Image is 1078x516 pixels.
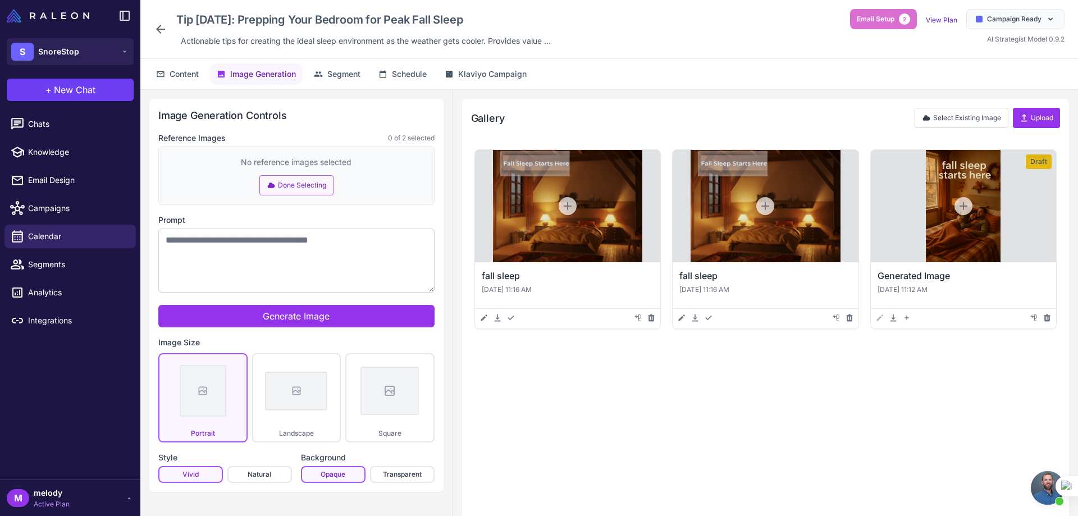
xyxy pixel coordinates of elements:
[38,45,79,58] span: SnoreStop
[1031,471,1065,505] a: Open chat
[263,310,330,322] span: Generate Image
[7,9,94,22] a: Raleon Logo
[149,63,205,85] button: Content
[679,285,851,295] p: [DATE] 11:16 AM
[899,13,910,25] span: 2
[301,466,366,483] button: Opaque
[7,38,134,65] button: SSnoreStop
[4,112,136,136] a: Chats
[176,33,555,49] div: Click to edit description
[54,83,95,97] span: New Chat
[45,83,52,97] span: +
[878,285,1049,295] p: [DATE] 11:12 AM
[4,281,136,304] a: Analytics
[327,68,360,80] span: Segment
[482,269,654,282] h3: fall sleep
[158,214,435,226] label: Prompt
[191,429,215,437] span: Portrait
[210,63,303,85] button: Image Generation
[28,118,127,130] span: Chats
[987,14,1042,24] span: Campaign Ready
[926,16,957,24] a: View Plan
[458,68,527,80] span: Klaviyo Campaign
[372,63,433,85] button: Schedule
[28,258,127,271] span: Segments
[28,314,127,327] span: Integrations
[438,63,533,85] button: Klaviyo Campaign
[915,108,1008,128] button: Select Existing Image
[158,353,248,442] button: Portrait
[172,9,555,30] div: Click to edit campaign name
[4,253,136,276] a: Segments
[279,429,314,437] span: Landscape
[301,451,435,464] label: Background
[878,269,1049,282] h3: Generated Image
[259,175,334,195] button: Done Selecting
[987,35,1065,43] span: AI Strategist Model 0.9.2
[4,309,136,332] a: Integrations
[158,336,435,349] label: Image Size
[307,63,367,85] button: Segment
[181,35,551,47] span: Actionable tips for creating the ideal sleep environment as the weather gets cooler. Provides val...
[370,466,435,483] button: Transparent
[28,202,127,214] span: Campaigns
[378,429,401,437] span: Square
[28,174,127,186] span: Email Design
[7,9,89,22] img: Raleon Logo
[34,499,70,509] span: Active Plan
[252,353,341,442] button: Landscape
[241,156,351,168] div: No reference images selected
[158,466,223,483] button: Vivid
[4,140,136,164] a: Knowledge
[388,133,435,143] span: 0 of 2 selected
[857,14,894,24] span: Email Setup
[4,197,136,220] a: Campaigns
[850,9,917,29] button: Email Setup2
[28,286,127,299] span: Analytics
[4,225,136,248] a: Calendar
[482,285,654,295] p: [DATE] 11:16 AM
[11,43,34,61] div: S
[28,230,127,243] span: Calendar
[392,68,427,80] span: Schedule
[345,353,435,442] button: Square
[4,168,136,192] a: Email Design
[158,305,435,327] button: Generate Image
[679,269,851,282] h3: fall sleep
[7,489,29,507] div: M
[158,108,435,123] h2: Image Generation Controls
[170,68,199,80] span: Content
[7,79,134,101] button: +New Chat
[1013,108,1060,128] button: Upload
[34,487,70,499] span: melody
[227,466,292,483] button: Natural
[471,111,505,126] h2: Gallery
[230,68,296,80] span: Image Generation
[28,146,127,158] span: Knowledge
[158,132,226,144] label: Reference Images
